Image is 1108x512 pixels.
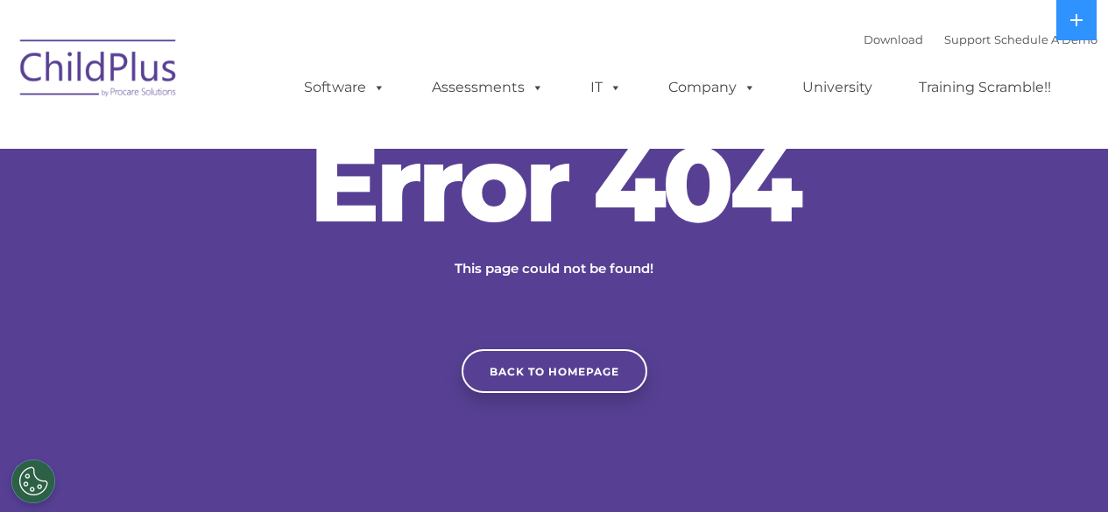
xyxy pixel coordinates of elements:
[286,70,403,105] a: Software
[994,32,1097,46] a: Schedule A Demo
[11,27,187,115] img: ChildPlus by Procare Solutions
[785,70,890,105] a: University
[292,131,817,236] h2: Error 404
[11,459,55,503] button: Cookies Settings
[864,32,1097,46] font: |
[573,70,639,105] a: IT
[651,70,773,105] a: Company
[864,32,923,46] a: Download
[944,32,991,46] a: Support
[414,70,561,105] a: Assessments
[462,349,647,393] a: Back to homepage
[371,258,738,279] p: This page could not be found!
[901,70,1069,105] a: Training Scramble!!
